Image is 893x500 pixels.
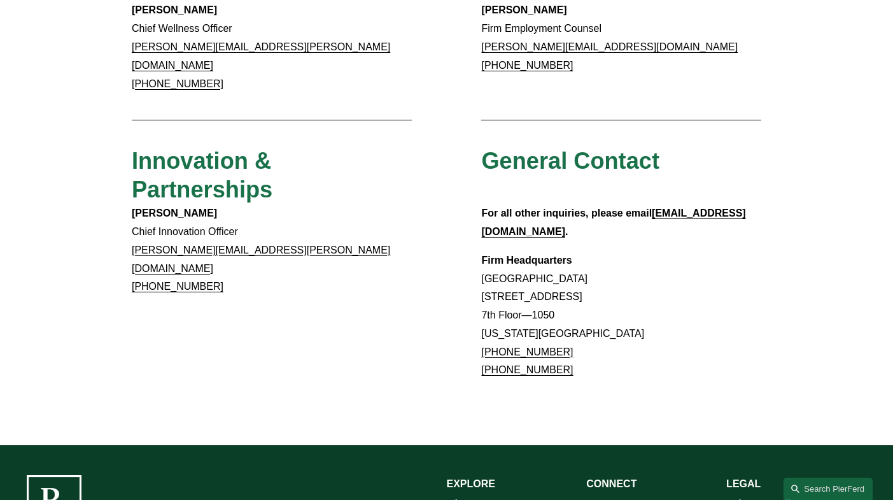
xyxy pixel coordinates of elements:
[481,252,761,380] p: [GEOGRAPHIC_DATA] [STREET_ADDRESS] 7th Floor—1050 [US_STATE][GEOGRAPHIC_DATA]
[481,4,566,15] strong: [PERSON_NAME]
[132,208,217,218] strong: [PERSON_NAME]
[447,478,495,489] strong: EXPLORE
[481,148,659,174] span: General Contact
[132,245,390,274] a: [PERSON_NAME][EMAIL_ADDRESS][PERSON_NAME][DOMAIN_NAME]
[132,204,412,296] p: Chief Innovation Officer
[132,78,223,89] a: [PHONE_NUMBER]
[586,478,636,489] strong: CONNECT
[565,226,568,237] strong: .
[132,1,412,93] p: Chief Wellness Officer
[481,346,573,357] a: [PHONE_NUMBER]
[132,281,223,292] a: [PHONE_NUMBER]
[132,148,278,203] span: Innovation & Partnerships
[481,60,573,71] a: [PHONE_NUMBER]
[481,208,652,218] strong: For all other inquiries, please email
[481,255,572,266] strong: Firm Headquarters
[784,478,873,500] a: Search this site
[481,41,738,52] a: [PERSON_NAME][EMAIL_ADDRESS][DOMAIN_NAME]
[132,41,390,71] a: [PERSON_NAME][EMAIL_ADDRESS][PERSON_NAME][DOMAIN_NAME]
[481,208,745,237] a: [EMAIL_ADDRESS][DOMAIN_NAME]
[132,4,217,15] strong: [PERSON_NAME]
[726,478,761,489] strong: LEGAL
[481,364,573,375] a: [PHONE_NUMBER]
[481,1,761,75] p: Firm Employment Counsel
